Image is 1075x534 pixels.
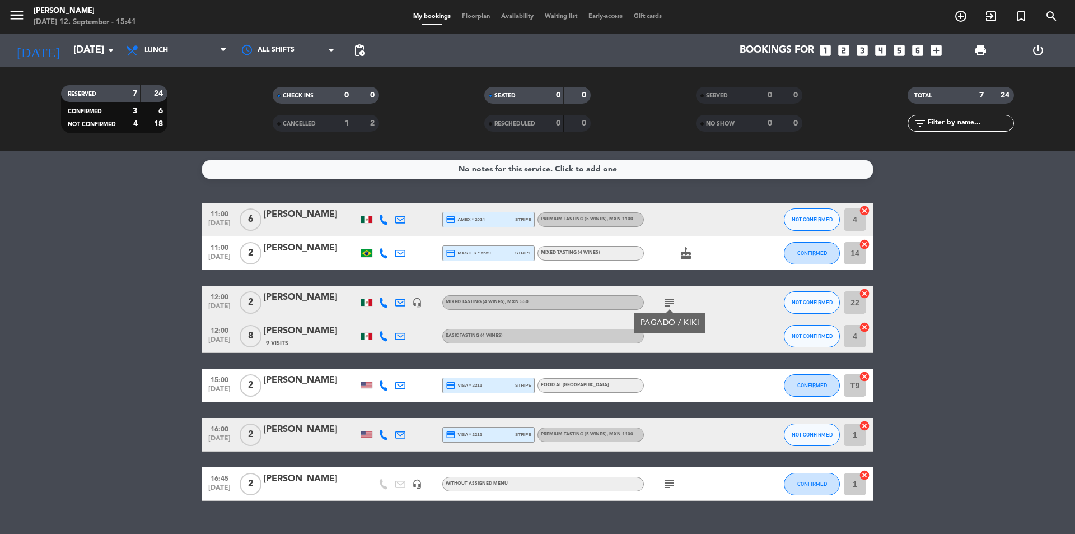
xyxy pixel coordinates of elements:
[68,122,116,127] span: NOT CONFIRMED
[205,323,233,336] span: 12:00
[408,13,456,20] span: My bookings
[793,91,800,99] strong: 0
[205,373,233,386] span: 15:00
[974,44,987,57] span: print
[34,17,136,28] div: [DATE] 12. September - 15:41
[133,90,137,97] strong: 7
[784,473,840,495] button: CONFIRMED
[144,47,168,54] span: Lunch
[412,298,422,308] i: headset_mic
[515,382,531,389] span: stripe
[446,380,482,391] span: visa * 2211
[494,93,516,99] span: SEATED
[641,317,700,329] div: PAGADO / KIKI
[263,324,358,338] div: [PERSON_NAME]
[892,43,906,58] i: looks_5
[344,119,349,127] strong: 1
[662,296,676,309] i: subject
[792,431,833,438] span: NOT CONFIRMED
[706,93,728,99] span: SERVED
[158,107,165,115] strong: 6
[784,424,840,446] button: NOT CONFIRMED
[859,420,870,431] i: cancel
[792,333,833,339] span: NOT CONFIRMED
[459,163,617,176] div: No notes for this service. Click to add one
[607,432,633,437] span: , MXN 1100
[662,477,676,491] i: subject
[456,13,496,20] span: Floorplan
[370,119,377,127] strong: 2
[706,121,735,127] span: NO SHOW
[494,121,535,127] span: RESCHEDULED
[583,13,628,20] span: Early-access
[784,325,840,347] button: NOT CONFIRMED
[133,120,138,128] strong: 4
[859,239,870,250] i: cancel
[240,242,261,264] span: 2
[240,325,261,347] span: 8
[205,471,233,484] span: 16:45
[679,247,693,260] i: cake
[927,117,1013,129] input: Filter by name...
[913,117,927,130] i: filter_list
[859,371,870,382] i: cancel
[205,220,233,233] span: [DATE]
[8,7,25,27] button: menu
[768,119,772,127] strong: 0
[8,38,68,63] i: [DATE]
[205,253,233,266] span: [DATE]
[263,290,358,305] div: [PERSON_NAME]
[263,422,358,437] div: [PERSON_NAME]
[446,380,456,391] i: credit_card
[353,44,366,57] span: pending_actions
[446,215,456,225] i: credit_card
[607,217,633,221] span: , MXN 1100
[133,107,137,115] strong: 3
[628,13,667,20] span: Gift cards
[446,430,482,440] span: visa * 2211
[541,383,609,387] span: Food at [GEOGRAPHIC_DATA]
[859,470,870,481] i: cancel
[740,45,814,56] span: Bookings for
[505,300,529,304] span: , MXN 550
[283,121,316,127] span: CANCELLED
[1015,10,1028,23] i: turned_in_not
[446,248,456,258] i: credit_card
[768,91,772,99] strong: 0
[104,44,118,57] i: arrow_drop_down
[68,91,96,97] span: RESERVED
[446,215,485,225] span: amex * 2014
[240,208,261,231] span: 6
[979,91,984,99] strong: 7
[205,336,233,349] span: [DATE]
[556,119,560,127] strong: 0
[205,422,233,435] span: 16:00
[240,424,261,446] span: 2
[283,93,314,99] span: CHECK INS
[914,93,932,99] span: TOTAL
[344,91,349,99] strong: 0
[859,288,870,299] i: cancel
[263,472,358,486] div: [PERSON_NAME]
[792,299,833,305] span: NOT CONFIRMED
[541,250,600,255] span: Mixed Tasting (4 wines)
[1001,91,1012,99] strong: 24
[910,43,925,58] i: looks_6
[797,250,827,256] span: CONFIRMED
[446,333,503,338] span: Basic Tasting (4 wines)
[205,386,233,398] span: [DATE]
[205,303,233,315] span: [DATE]
[205,290,233,303] span: 12:00
[556,91,560,99] strong: 0
[541,217,633,221] span: Premium tasting (5 wines)
[1031,44,1045,57] i: power_settings_new
[515,216,531,223] span: stripe
[446,300,529,304] span: Mixed Tasting (4 wines)
[205,435,233,448] span: [DATE]
[205,240,233,253] span: 11:00
[539,13,583,20] span: Waiting list
[370,91,377,99] strong: 0
[446,430,456,440] i: credit_card
[582,119,588,127] strong: 0
[859,205,870,216] i: cancel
